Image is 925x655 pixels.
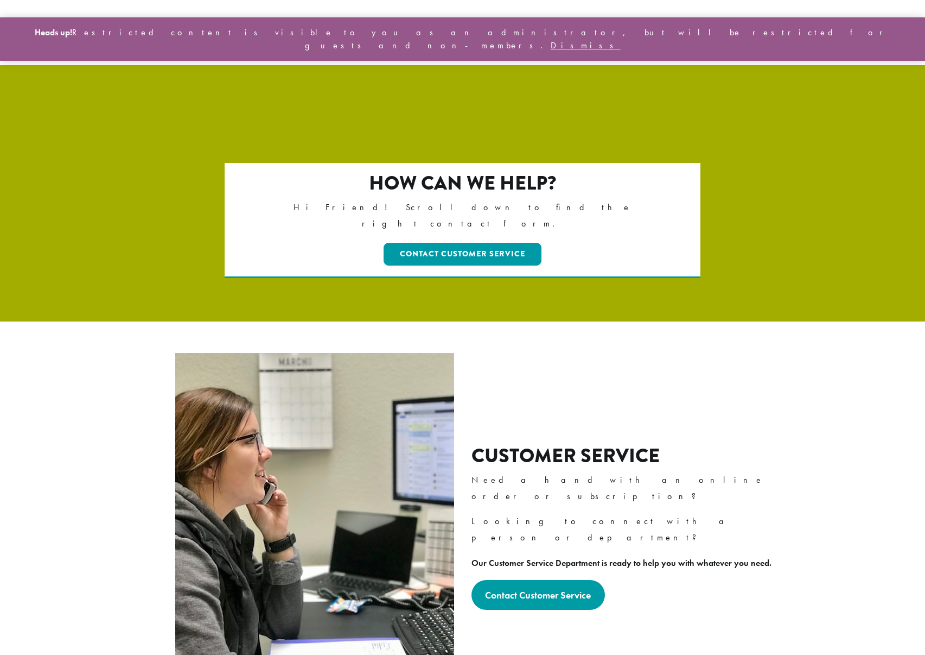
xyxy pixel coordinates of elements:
[35,27,72,38] strong: Heads up!
[471,580,605,610] a: Contact Customer Service
[271,199,654,232] p: Hi Friend! Scroll down to find the right contact form.
[471,513,780,546] p: Looking to connect with a person or department?
[471,444,780,468] h2: Customer Service
[271,172,654,195] h2: How can we help?
[471,472,780,505] p: Need a hand with an online order or subscription?
[384,243,541,266] a: Contact Customer Service
[485,589,591,601] strong: Contact Customer Service
[471,557,771,569] strong: Our Customer Service Department is ready to help you with whatever you need.
[551,40,621,51] a: Dismiss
